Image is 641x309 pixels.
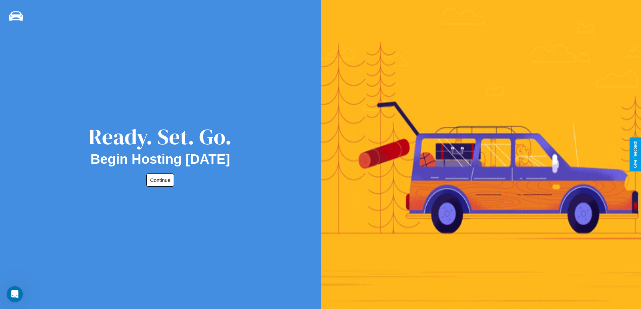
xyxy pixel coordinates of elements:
h2: Begin Hosting [DATE] [91,152,230,167]
div: Ready. Set. Go. [88,122,232,152]
div: Give Feedback [633,141,638,168]
iframe: Intercom live chat [7,286,23,302]
button: Continue [146,173,174,187]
